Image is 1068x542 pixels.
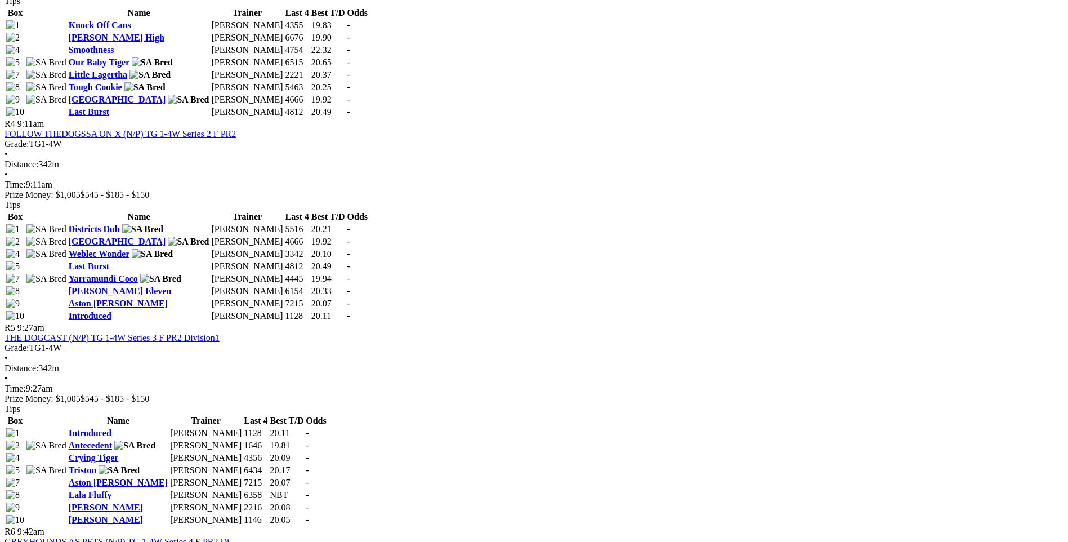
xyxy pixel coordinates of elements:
[311,57,346,68] td: 20.65
[285,32,310,43] td: 6676
[311,273,346,285] td: 19.94
[69,107,109,117] a: Last Burst
[26,57,66,68] img: SA Bred
[68,415,168,427] th: Name
[6,237,20,247] img: 2
[306,453,309,463] span: -
[140,274,181,284] img: SA Bred
[211,57,283,68] td: [PERSON_NAME]
[306,515,309,525] span: -
[211,69,283,81] td: [PERSON_NAME]
[211,224,283,235] td: [PERSON_NAME]
[211,298,283,309] td: [PERSON_NAME]
[69,286,172,296] a: [PERSON_NAME] Eleven
[69,20,131,30] a: Knock Off Cans
[169,502,242,513] td: [PERSON_NAME]
[347,311,350,321] span: -
[69,503,143,512] a: [PERSON_NAME]
[68,211,210,223] th: Name
[17,323,44,332] span: 9:27am
[6,95,20,105] img: 9
[211,211,283,223] th: Trainer
[285,224,310,235] td: 5516
[69,57,129,67] a: Our Baby Tiger
[306,465,309,475] span: -
[169,514,242,526] td: [PERSON_NAME]
[132,57,173,68] img: SA Bred
[26,82,66,92] img: SA Bred
[243,490,268,501] td: 6358
[6,57,20,68] img: 5
[6,465,20,476] img: 5
[5,374,8,383] span: •
[285,310,310,322] td: 1128
[169,452,242,464] td: [PERSON_NAME]
[69,490,112,500] a: Lala Fluffy
[211,236,283,247] td: [PERSON_NAME]
[8,8,23,17] span: Box
[211,94,283,105] td: [PERSON_NAME]
[5,384,1063,394] div: 9:27am
[347,299,350,308] span: -
[5,333,220,343] a: THE DOGCAST (N/P) TG 1-4W Series 3 F PR2 Division1
[311,286,346,297] td: 20.33
[69,274,138,283] a: Yarramundi Coco
[5,159,1063,170] div: 342m
[26,441,66,451] img: SA Bred
[311,20,346,31] td: 19.83
[211,261,283,272] td: [PERSON_NAME]
[285,20,310,31] td: 4355
[211,286,283,297] td: [PERSON_NAME]
[169,428,242,439] td: [PERSON_NAME]
[311,94,346,105] td: 19.92
[347,261,350,271] span: -
[285,69,310,81] td: 2221
[269,440,304,451] td: 19.81
[69,95,166,104] a: [GEOGRAPHIC_DATA]
[5,119,15,128] span: R4
[311,45,346,56] td: 22.32
[311,224,346,235] td: 20.21
[285,45,310,56] td: 4754
[5,139,29,149] span: Grade:
[311,261,346,272] td: 20.49
[269,502,304,513] td: 20.08
[306,428,309,438] span: -
[81,190,150,199] span: $545 - $185 - $150
[69,33,164,42] a: [PERSON_NAME] High
[311,248,346,260] td: 20.10
[69,249,129,259] a: Weblec Wonder
[6,478,20,488] img: 7
[26,237,66,247] img: SA Bred
[347,33,350,42] span: -
[69,311,111,321] a: Introduced
[5,323,15,332] span: R5
[6,503,20,513] img: 9
[5,384,26,393] span: Time:
[347,7,368,19] th: Odds
[6,286,20,296] img: 8
[285,211,310,223] th: Last 4
[169,477,242,488] td: [PERSON_NAME]
[6,70,20,80] img: 7
[6,428,20,438] img: 1
[269,490,304,501] td: NBT
[69,299,168,308] a: Aston [PERSON_NAME]
[211,32,283,43] td: [PERSON_NAME]
[69,261,109,271] a: Last Burst
[6,490,20,500] img: 8
[69,441,112,450] a: Antecedent
[285,57,310,68] td: 6515
[243,415,268,427] th: Last 4
[285,7,310,19] th: Last 4
[211,310,283,322] td: [PERSON_NAME]
[69,465,96,475] a: Triston
[211,248,283,260] td: [PERSON_NAME]
[285,248,310,260] td: 3342
[6,33,20,43] img: 2
[68,7,210,19] th: Name
[5,180,26,189] span: Time:
[5,159,38,169] span: Distance:
[8,212,23,221] span: Box
[5,200,20,210] span: Tips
